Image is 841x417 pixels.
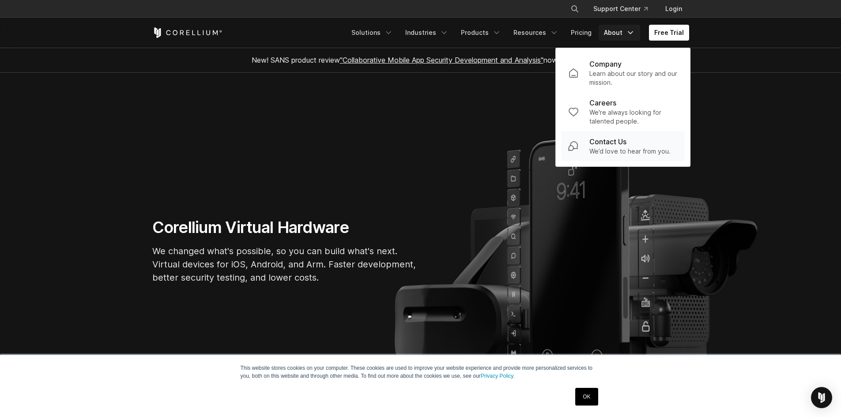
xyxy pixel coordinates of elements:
[152,27,223,38] a: Corellium Home
[400,25,454,41] a: Industries
[589,108,678,126] p: We're always looking for talented people.
[561,53,685,92] a: Company Learn about our story and our mission.
[649,25,689,41] a: Free Trial
[560,1,689,17] div: Navigation Menu
[152,244,417,284] p: We changed what's possible, so you can build what's next. Virtual devices for iOS, Android, and A...
[456,25,506,41] a: Products
[566,25,597,41] a: Pricing
[561,131,685,161] a: Contact Us We’d love to hear from you.
[575,388,598,406] a: OK
[252,56,590,64] span: New! SANS product review now available.
[561,92,685,131] a: Careers We're always looking for talented people.
[658,1,689,17] a: Login
[589,59,622,69] p: Company
[508,25,564,41] a: Resources
[152,218,417,237] h1: Corellium Virtual Hardware
[589,136,626,147] p: Contact Us
[340,56,543,64] a: "Collaborative Mobile App Security Development and Analysis"
[481,373,515,379] a: Privacy Policy.
[241,364,601,380] p: This website stores cookies on your computer. These cookies are used to improve your website expe...
[346,25,689,41] div: Navigation Menu
[589,147,671,156] p: We’d love to hear from you.
[346,25,398,41] a: Solutions
[589,69,678,87] p: Learn about our story and our mission.
[567,1,583,17] button: Search
[811,387,832,408] div: Open Intercom Messenger
[599,25,640,41] a: About
[589,98,616,108] p: Careers
[586,1,655,17] a: Support Center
